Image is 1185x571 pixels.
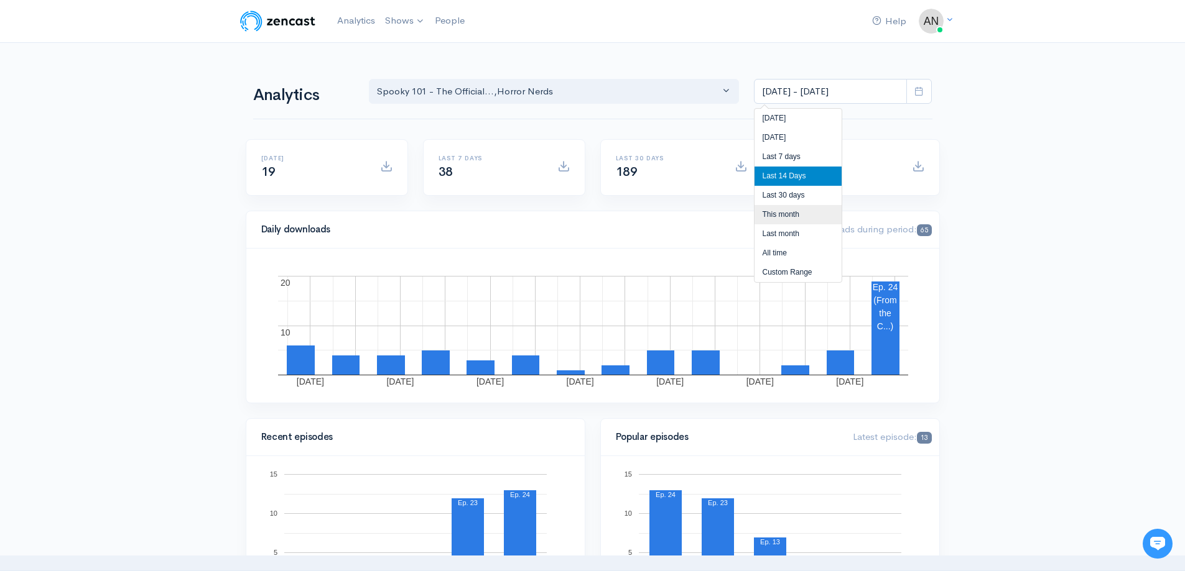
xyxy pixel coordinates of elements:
[281,278,290,288] text: 20
[261,224,792,235] h4: Daily downloads
[755,186,842,205] li: Last 30 days
[458,499,478,506] text: Ep. 23
[253,86,354,104] h1: Analytics
[566,377,593,386] text: [DATE]
[1143,529,1173,559] iframe: gist-messenger-bubble-iframe
[386,377,414,386] text: [DATE]
[616,432,839,442] h4: Popular episodes
[19,165,230,190] button: New conversation
[754,79,907,104] input: analytics date range selector
[296,377,323,386] text: [DATE]
[755,128,842,147] li: [DATE]
[755,205,842,224] li: This month
[760,538,780,546] text: Ep. 13
[755,109,842,128] li: [DATE]
[510,491,530,498] text: Ep. 24
[19,60,230,80] h1: Hi 👋
[380,7,430,35] a: Shows
[755,244,842,263] li: All time
[806,223,931,235] span: Downloads during period:
[755,147,842,167] li: Last 7 days
[616,164,638,180] span: 189
[755,263,842,282] li: Custom Range
[17,213,232,228] p: Find an answer quickly
[867,8,911,35] a: Help
[269,509,277,517] text: 10
[876,321,893,331] text: C...)
[746,377,773,386] text: [DATE]
[261,164,276,180] span: 19
[793,155,897,162] h6: All time
[917,224,931,236] span: 65
[19,83,230,142] h2: Just let us know if you need anything and we'll be happy to help! 🙂
[708,499,728,506] text: Ep. 23
[624,509,631,517] text: 10
[755,224,842,244] li: Last month
[656,377,684,386] text: [DATE]
[377,85,720,99] div: Spooky 101 - The Official... , Horror Nerds
[439,155,542,162] h6: Last 7 days
[919,9,944,34] img: ...
[755,167,842,186] li: Last 14 Days
[261,155,365,162] h6: [DATE]
[261,432,562,442] h4: Recent episodes
[616,155,720,162] h6: Last 30 days
[36,234,222,258] input: Search articles
[917,432,931,444] span: 13
[261,263,924,388] svg: A chart.
[624,470,631,478] text: 15
[332,7,380,34] a: Analytics
[369,79,740,104] button: Spooky 101 - The Official..., Horror Nerds
[853,431,931,442] span: Latest episode:
[281,327,290,337] text: 10
[628,549,631,556] text: 5
[439,164,453,180] span: 38
[430,7,470,34] a: People
[238,9,317,34] img: ZenCast Logo
[872,282,898,292] text: Ep. 24
[80,172,149,182] span: New conversation
[656,491,676,498] text: Ep. 24
[273,549,277,556] text: 5
[476,377,503,386] text: [DATE]
[269,470,277,478] text: 15
[836,377,863,386] text: [DATE]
